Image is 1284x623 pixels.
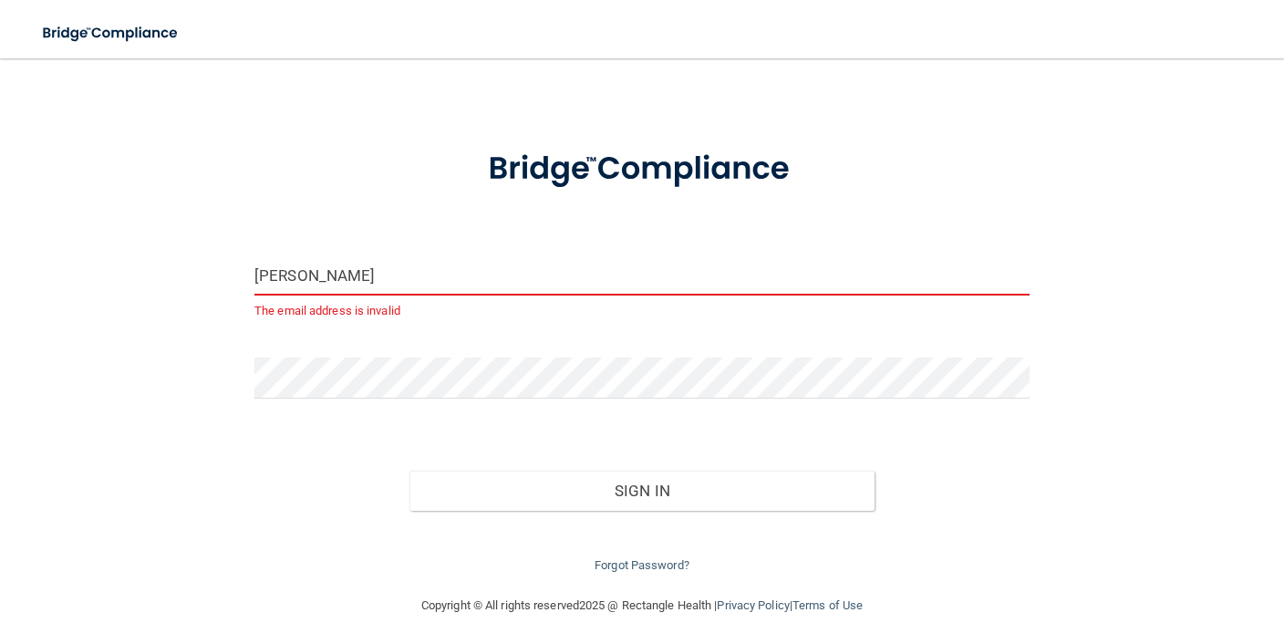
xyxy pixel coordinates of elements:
iframe: Drift Widget Chat Controller [968,493,1262,566]
img: bridge_compliance_login_screen.278c3ca4.svg [27,15,195,52]
a: Privacy Policy [717,598,789,612]
input: Email [254,254,1030,296]
button: Sign In [409,471,875,511]
img: bridge_compliance_login_screen.278c3ca4.svg [455,128,829,211]
p: The email address is invalid [254,300,1030,322]
a: Forgot Password? [595,558,689,572]
a: Terms of Use [792,598,863,612]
